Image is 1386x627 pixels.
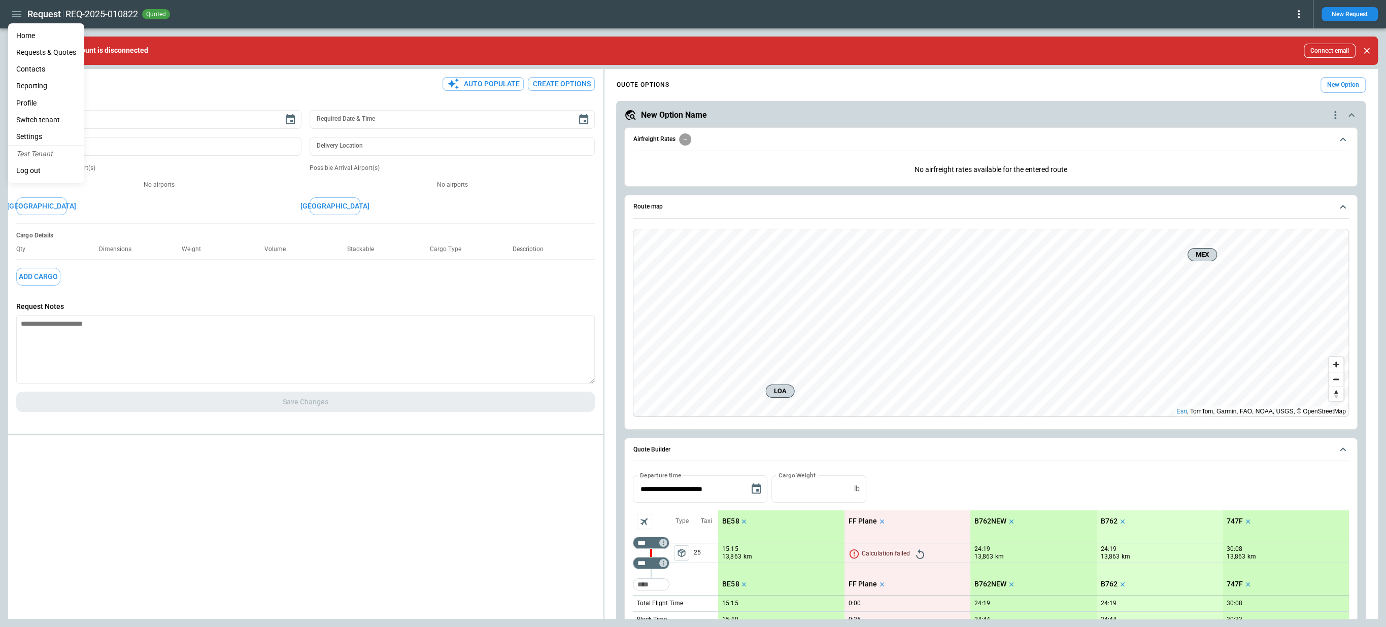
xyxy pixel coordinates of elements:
[8,112,84,128] li: Switch tenant
[8,146,84,162] li: Test Tenant
[8,95,84,112] a: Profile
[8,162,84,179] li: Log out
[8,128,84,145] a: Settings
[8,61,84,78] a: Contacts
[8,78,84,94] a: Reporting
[8,27,84,44] a: Home
[8,44,84,61] a: Requests & Quotes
